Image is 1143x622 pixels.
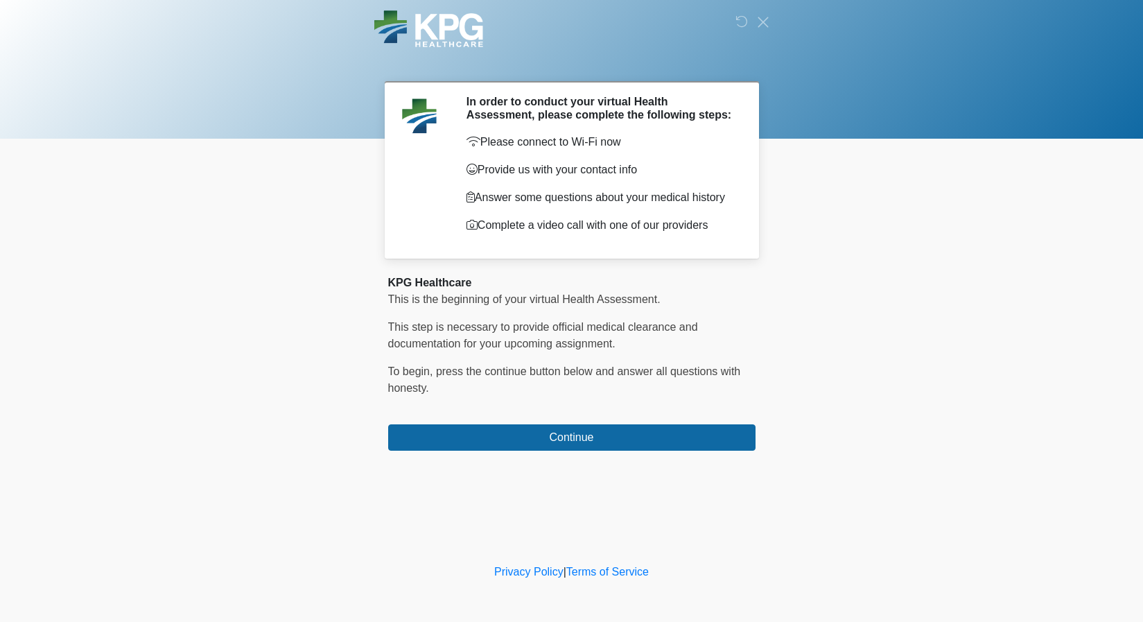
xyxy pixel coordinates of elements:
[494,566,564,578] a: Privacy Policy
[466,162,735,178] p: Provide us with your contact info
[388,321,698,349] span: This step is necessary to provide official medical clearance and documentation for your upcoming ...
[566,566,649,578] a: Terms of Service
[374,10,483,47] img: KPG Healthcare Logo
[388,365,741,394] span: To begin, ﻿﻿﻿﻿﻿﻿﻿﻿﻿﻿﻿﻿﻿﻿﻿﻿﻿press the continue button below and answer all questions with honesty.
[466,217,735,234] p: Complete a video call with one of our providers
[399,95,440,137] img: Agent Avatar
[388,275,756,291] div: KPG Healthcare
[378,50,766,76] h1: ‎ ‎ ‎
[466,95,735,121] h2: In order to conduct your virtual Health Assessment, please complete the following steps:
[564,566,566,578] a: |
[466,134,735,150] p: Please connect to Wi-Fi now
[388,424,756,451] button: Continue
[388,293,661,305] span: This is the beginning of your virtual Health Assessment.
[466,189,735,206] p: Answer some questions about your medical history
